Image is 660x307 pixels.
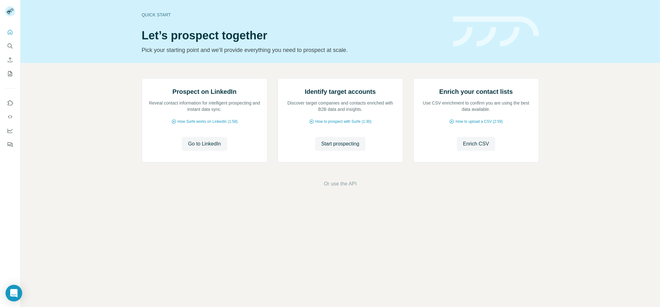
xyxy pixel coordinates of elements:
[315,119,371,124] span: How to prospect with Surfe (1:30)
[305,87,376,96] h2: Identify target accounts
[457,137,496,151] button: Enrich CSV
[315,137,366,151] button: Start prospecting
[142,29,445,42] h1: Let’s prospect together
[5,111,15,122] button: Use Surfe API
[321,140,359,148] span: Start prospecting
[5,125,15,136] button: Dashboard
[5,68,15,79] button: My lists
[284,100,397,112] p: Discover target companies and contacts enriched with B2B data and insights.
[6,285,22,302] div: Open Intercom Messenger
[463,140,489,148] span: Enrich CSV
[420,100,532,112] p: Use CSV enrichment to confirm you are using the best data available.
[456,119,502,124] span: How to upload a CSV (2:59)
[142,46,445,54] p: Pick your starting point and we’ll provide everything you need to prospect at scale.
[142,12,445,18] div: Quick start
[5,139,15,150] button: Feedback
[5,97,15,109] button: Use Surfe on LinkedIn
[188,140,221,148] span: Go to LinkedIn
[172,87,236,96] h2: Prospect on LinkedIn
[5,54,15,65] button: Enrich CSV
[178,119,238,124] span: How Surfe works on LinkedIn (1:58)
[453,16,539,47] img: banner
[182,137,227,151] button: Go to LinkedIn
[324,180,357,188] button: Or use the API
[148,100,261,112] p: Reveal contact information for intelligent prospecting and instant data sync.
[439,87,513,96] h2: Enrich your contact lists
[5,26,15,38] button: Quick start
[5,40,15,52] button: Search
